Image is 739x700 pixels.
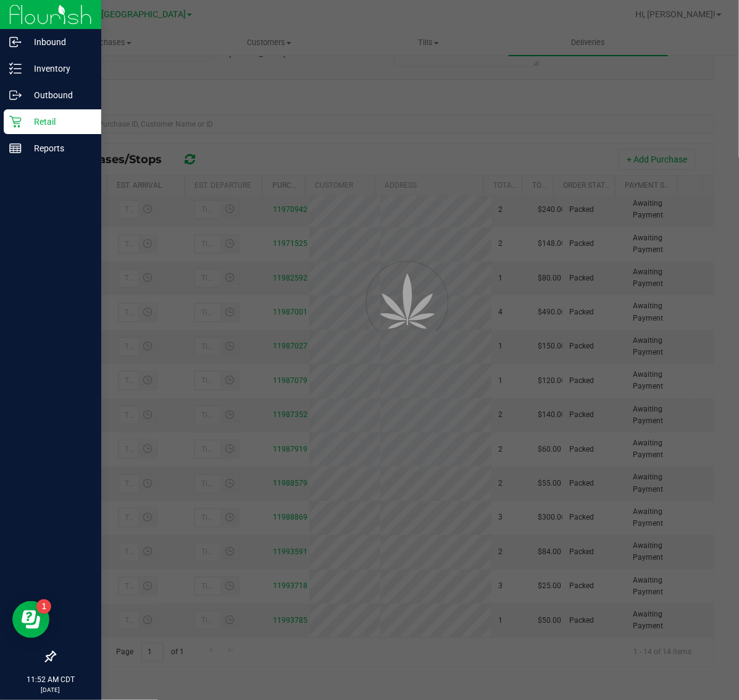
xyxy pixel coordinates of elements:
[12,601,49,638] iframe: Resource center
[6,685,96,694] p: [DATE]
[22,61,96,76] p: Inventory
[36,599,51,614] iframe: Resource center unread badge
[9,36,22,48] inline-svg: Inbound
[22,114,96,129] p: Retail
[9,89,22,101] inline-svg: Outbound
[22,141,96,156] p: Reports
[22,88,96,103] p: Outbound
[6,674,96,685] p: 11:52 AM CDT
[9,116,22,128] inline-svg: Retail
[9,62,22,75] inline-svg: Inventory
[9,142,22,154] inline-svg: Reports
[22,35,96,49] p: Inbound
